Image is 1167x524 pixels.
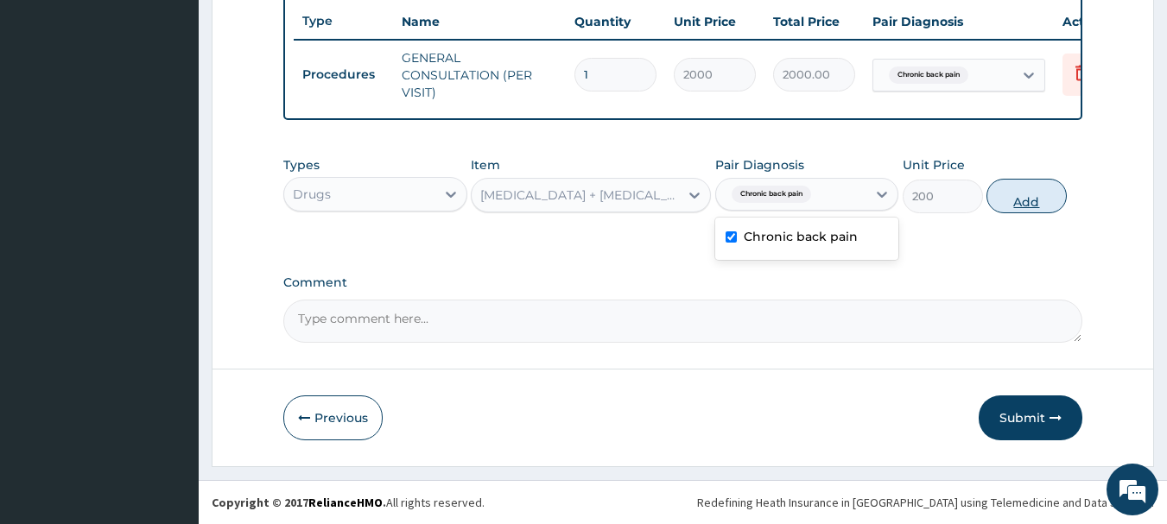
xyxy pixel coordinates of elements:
[903,156,965,174] label: Unit Price
[9,344,329,405] textarea: Type your message and hit 'Enter'
[715,156,804,174] label: Pair Diagnosis
[283,9,325,50] div: Minimize live chat window
[665,4,764,39] th: Unit Price
[566,4,665,39] th: Quantity
[744,228,858,245] label: Chronic back pain
[283,275,1083,290] label: Comment
[32,86,70,129] img: d_794563401_company_1708531726252_794563401
[732,186,811,203] span: Chronic back pain
[90,97,290,119] div: Chat with us now
[293,186,331,203] div: Drugs
[764,4,864,39] th: Total Price
[471,156,500,174] label: Item
[100,154,238,328] span: We're online!
[294,5,393,37] th: Type
[864,4,1054,39] th: Pair Diagnosis
[308,495,383,510] a: RelianceHMO
[283,158,320,173] label: Types
[979,395,1082,440] button: Submit
[199,480,1167,524] footer: All rights reserved.
[1054,4,1140,39] th: Actions
[294,59,393,91] td: Procedures
[393,41,566,110] td: GENERAL CONSULTATION (PER VISIT)
[986,179,1067,213] button: Add
[393,4,566,39] th: Name
[480,186,681,204] div: [MEDICAL_DATA] + [MEDICAL_DATA] 75/200MCG TAB ([MEDICAL_DATA])
[212,495,386,510] strong: Copyright © 2017 .
[697,494,1154,511] div: Redefining Heath Insurance in [GEOGRAPHIC_DATA] using Telemedicine and Data Science!
[283,395,383,440] button: Previous
[889,66,968,84] span: Chronic back pain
